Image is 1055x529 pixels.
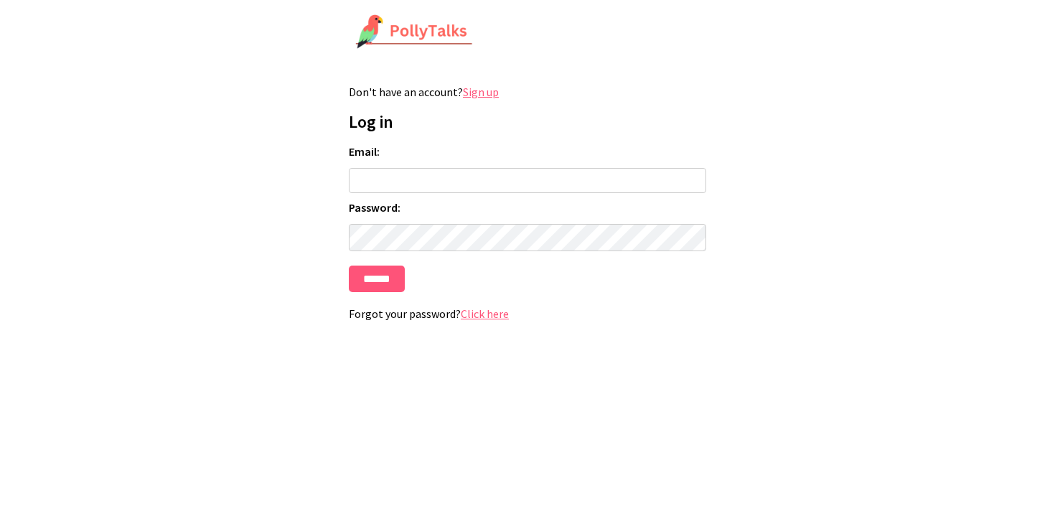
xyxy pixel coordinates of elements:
[349,85,706,99] p: Don't have an account?
[355,14,473,50] img: PollyTalks Logo
[349,306,706,321] p: Forgot your password?
[461,306,509,321] a: Click here
[349,144,706,159] label: Email:
[349,111,706,133] h1: Log in
[349,200,706,215] label: Password:
[463,85,499,99] a: Sign up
